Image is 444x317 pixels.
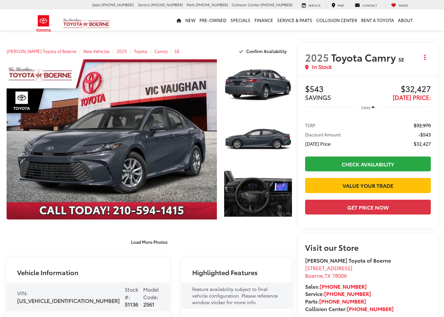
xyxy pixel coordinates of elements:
span: $32,427 [368,84,431,94]
span: Collision Center [232,2,259,7]
a: Check Availability [305,157,431,171]
strong: Parts: [305,297,366,305]
span: Parts [187,2,195,7]
a: Service & Parts: Opens in a new tab [275,10,314,31]
span: [PHONE_NUMBER] [101,2,134,7]
span: TSRP: [305,122,317,129]
a: Camry [154,48,168,54]
a: Specials [228,10,252,31]
a: Expand Photo 1 [224,59,292,110]
span: Saved [399,3,408,7]
a: Pre-Owned [197,10,228,31]
span: [PHONE_NUMBER] [151,2,183,7]
span: Less [361,104,370,110]
span: 51136 [125,300,138,308]
a: Expand Photo 2 [224,114,292,165]
a: Value Your Trade [305,178,431,193]
a: Expand Photo 0 [7,59,217,219]
h2: Vehicle Information [17,269,78,276]
span: $32,427 [414,140,431,147]
a: My Saved Vehicles [386,3,413,8]
a: [PHONE_NUMBER] [319,297,366,305]
span: Model Code: [143,285,159,301]
a: SE [174,48,180,54]
span: Service [308,3,321,7]
span: Stock #: [125,285,138,301]
span: -$543 [418,131,431,138]
a: Collision Center [314,10,359,31]
span: $543 [305,84,368,94]
a: Rent a Toyota [359,10,396,31]
span: Feature availability subject to final vehicle configuration. Please reference window sticker for ... [192,286,278,305]
img: Vic Vaughan Toyota of Boerne [63,18,110,29]
a: [PHONE_NUMBER] [324,290,371,297]
span: Boerne [305,272,323,279]
span: [PHONE_NUMBER] [196,2,228,7]
span: [US_VEHICLE_IDENTIFICATION_NUMBER] [17,297,120,304]
span: [PHONE_NUMBER] [260,2,293,7]
span: [DATE] Price: [305,140,331,147]
span: dropdown dots [424,55,426,60]
strong: Sales: [305,282,367,290]
span: 2561 [143,300,154,308]
span: [STREET_ADDRESS] [305,264,353,272]
span: Contact [362,3,377,7]
a: Contact [350,3,382,8]
button: Confirm Availability [236,45,292,57]
a: Service [297,3,326,8]
img: Toyota [31,13,56,34]
a: Finance [252,10,275,31]
button: Get Price Now [305,200,431,215]
a: Expand Photo 3 [224,168,292,219]
span: SE [398,55,404,63]
img: 2025 Toyota Camry SE [223,168,293,220]
span: SAVINGS [305,93,331,101]
img: 2025 Toyota Camry SE [223,113,293,165]
span: VIN: [17,289,28,297]
a: About [396,10,415,31]
span: Service [138,2,150,7]
span: 2025 [305,50,329,64]
strong: [PERSON_NAME] Toyota of Boerne [305,256,391,264]
img: 2025 Toyota Camry SE [5,59,219,220]
span: Sales [92,2,100,7]
span: [DATE] Price: [393,93,431,101]
a: 2025 [117,48,127,54]
span: , [305,272,347,279]
a: Home [174,10,183,31]
a: New Vehicles [83,48,110,54]
span: Confirm Availability [246,48,287,54]
strong: Collision Center: [305,305,394,312]
h2: Visit our Store [305,243,431,251]
a: Toyota [134,48,147,54]
span: TX [325,272,331,279]
span: Map [338,3,344,7]
a: [PHONE_NUMBER] [320,282,367,290]
a: [STREET_ADDRESS] Boerne,TX 78006 [305,264,353,279]
span: In Stock [312,63,332,71]
button: Actions [419,51,431,63]
img: 2025 Toyota Camry SE [223,59,293,111]
span: $32,970 [414,122,431,129]
strong: Service: [305,290,371,297]
a: [PERSON_NAME] Toyota of Boerne [7,48,76,54]
span: Toyota Camry [331,50,398,64]
span: Discount Amount: [305,131,342,138]
button: Load More Photos [126,236,172,248]
span: 78006 [332,272,347,279]
h2: Highlighted Features [192,269,258,276]
a: New [183,10,197,31]
button: Less [358,101,378,113]
a: Map [326,3,349,8]
a: [PHONE_NUMBER] [347,305,394,312]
